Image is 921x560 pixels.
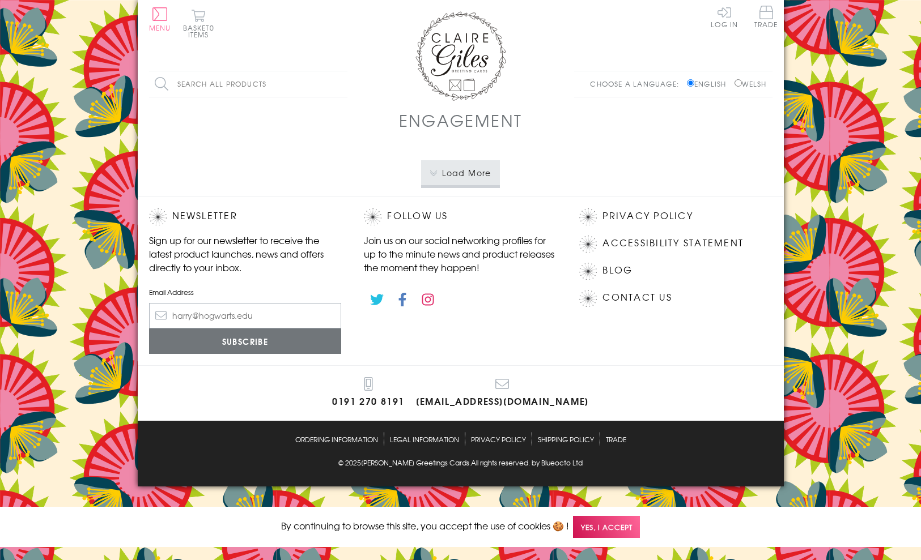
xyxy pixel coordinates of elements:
a: 0191 270 8191 [332,377,405,409]
a: Blog [602,263,633,278]
a: [EMAIL_ADDRESS][DOMAIN_NAME] [416,377,589,409]
a: [PERSON_NAME] Greetings Cards [361,458,469,469]
span: All rights reserved. [471,458,530,468]
span: Menu [149,23,171,33]
button: Menu [149,7,171,31]
a: Contact Us [602,290,672,305]
h2: Newsletter [149,208,342,225]
label: Welsh [735,79,767,89]
a: Ordering Information [295,432,378,446]
span: Yes, I accept [573,516,640,538]
label: Email Address [149,287,342,297]
h2: Follow Us [364,208,557,225]
input: Search all products [149,71,347,97]
input: Search [336,71,347,97]
a: Shipping Policy [538,432,594,446]
a: Log In [711,6,738,28]
h1: Engagement [399,109,523,132]
a: Privacy Policy [602,208,693,224]
a: by Blueocto Ltd [532,458,583,469]
a: Trade [606,432,626,446]
p: Choose a language: [590,79,685,89]
button: Load More [421,160,500,185]
a: Trade [754,6,778,30]
span: Trade [754,6,778,28]
input: Welsh [735,79,742,87]
a: Privacy Policy [471,432,526,446]
p: © 2025 . [149,458,773,468]
p: Join us on our social networking profiles for up to the minute news and product releases the mome... [364,233,557,274]
a: Legal Information [390,432,459,446]
input: Subscribe [149,328,342,354]
p: Sign up for our newsletter to receive the latest product launches, news and offers directly to yo... [149,233,342,274]
input: English [687,79,694,87]
label: English [687,79,732,89]
span: 0 items [188,23,214,40]
input: harry@hogwarts.edu [149,303,342,328]
button: Basket0 items [183,9,214,38]
img: Claire Giles Greetings Cards [415,11,506,101]
a: Accessibility Statement [602,236,744,251]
